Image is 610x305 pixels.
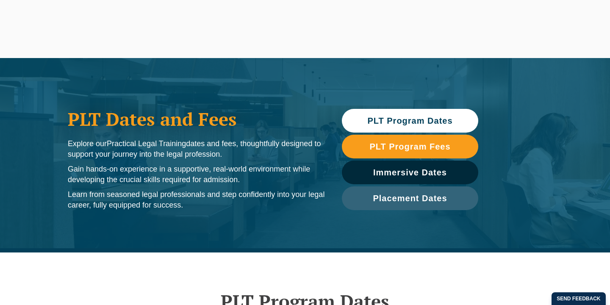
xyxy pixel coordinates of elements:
span: Practical Legal Training [107,139,186,148]
p: Learn from seasoned legal professionals and step confidently into your legal career, fully equipp... [68,189,325,211]
span: Immersive Dates [373,168,447,177]
h1: PLT Dates and Fees [68,108,325,130]
span: PLT Program Dates [367,116,452,125]
span: PLT Program Fees [369,142,450,151]
a: Immersive Dates [342,161,478,184]
a: PLT Program Fees [342,135,478,158]
a: PLT Program Dates [342,109,478,133]
a: Placement Dates [342,186,478,210]
span: Placement Dates [373,194,447,202]
p: Explore our dates and fees, thoughtfully designed to support your journey into the legal profession. [68,139,325,160]
p: Gain hands-on experience in a supportive, real-world environment while developing the crucial ski... [68,164,325,185]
